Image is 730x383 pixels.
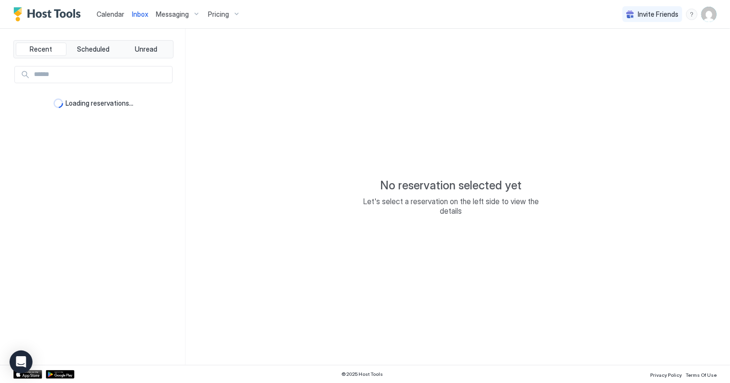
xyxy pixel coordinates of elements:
span: Pricing [208,10,229,19]
button: Scheduled [68,43,119,56]
span: Terms Of Use [686,372,717,378]
span: Privacy Policy [650,372,682,378]
span: Let's select a reservation on the left side to view the details [356,197,547,216]
a: Calendar [97,9,124,19]
button: Recent [16,43,66,56]
a: Privacy Policy [650,369,682,379]
span: Scheduled [77,45,110,54]
input: Input Field [30,66,172,83]
a: Inbox [132,9,148,19]
div: User profile [701,7,717,22]
a: Terms Of Use [686,369,717,379]
span: Messaging [156,10,189,19]
div: loading [54,98,63,108]
span: © 2025 Host Tools [342,371,383,377]
a: App Store [13,370,42,379]
div: Open Intercom Messenger [10,350,33,373]
a: Google Play Store [46,370,75,379]
span: Invite Friends [638,10,678,19]
button: Unread [120,43,171,56]
div: tab-group [13,40,174,58]
span: Loading reservations... [66,99,134,108]
span: Recent [30,45,52,54]
span: Calendar [97,10,124,18]
span: Inbox [132,10,148,18]
span: No reservation selected yet [381,178,522,193]
span: Unread [135,45,157,54]
div: menu [686,9,697,20]
a: Host Tools Logo [13,7,85,22]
